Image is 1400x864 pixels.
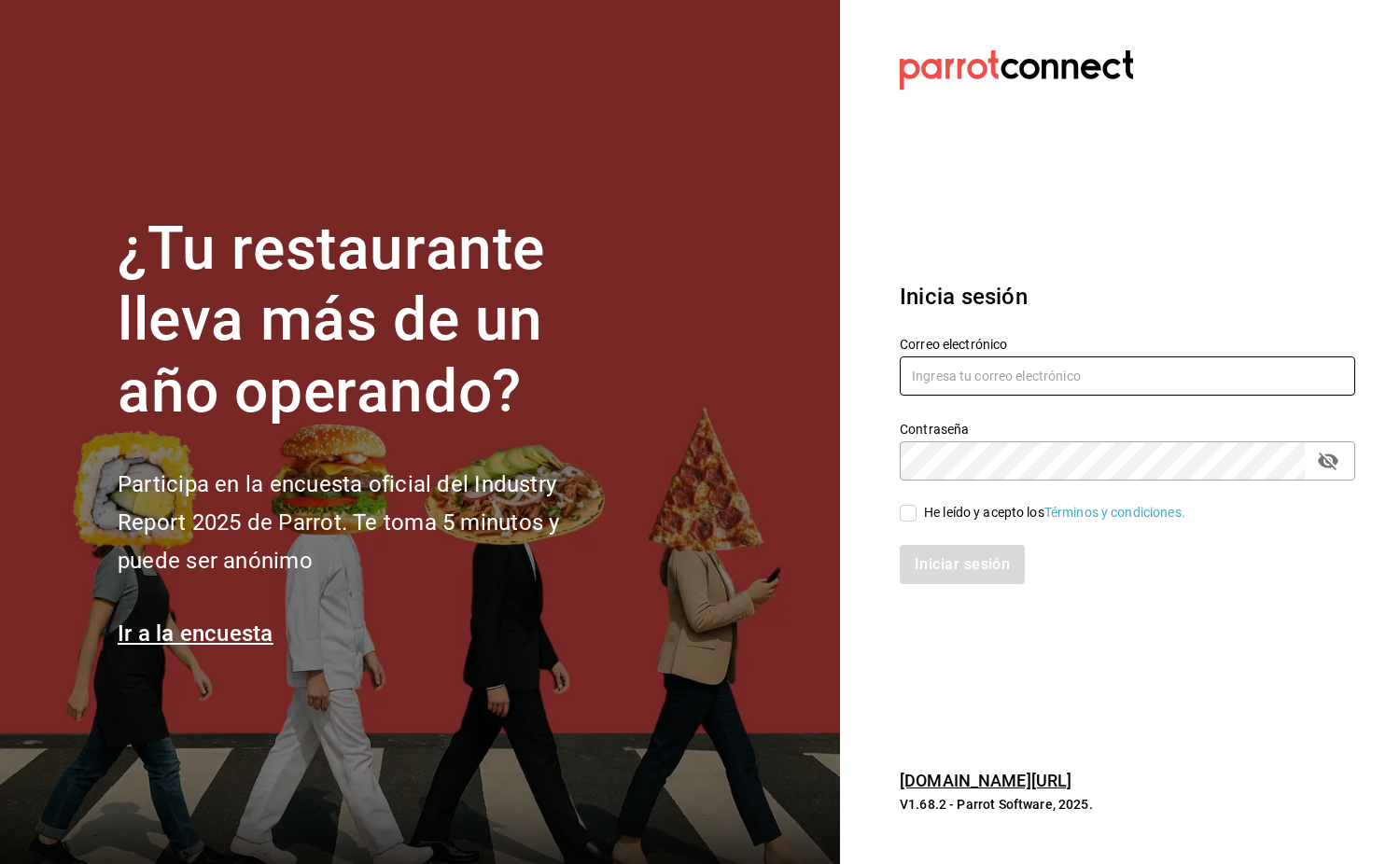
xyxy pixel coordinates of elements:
[924,503,1185,523] div: He leído y acepto los
[118,466,622,579] h2: Participa en la encuesta oficial del Industry Report 2025 de Parrot. Te toma 5 minutos y puede se...
[118,214,622,428] h1: ¿Tu restaurante lleva más de un año operando?
[1312,445,1344,477] button: passwordField
[900,771,1071,790] a: [DOMAIN_NAME][URL]
[900,422,1355,435] label: Contraseña
[900,337,1355,350] label: Correo electrónico
[118,620,273,647] a: Ir a la encuesta
[900,356,1355,396] input: Ingresa tu correo electrónico
[900,280,1355,314] h3: Inicia sesión
[1044,505,1185,520] a: Términos y condiciones.
[900,795,1355,814] p: V1.68.2 - Parrot Software, 2025.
